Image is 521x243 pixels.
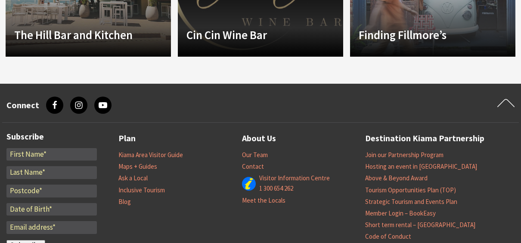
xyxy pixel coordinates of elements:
[6,185,97,197] input: Postcode*
[365,209,436,218] a: Member Login – BookEasy
[6,148,97,161] input: First Name*
[6,166,97,179] input: Last Name*
[259,184,293,193] a: 1 300 654 262
[6,131,97,142] h3: Subscribe
[242,151,268,159] a: Our Team
[365,221,475,241] a: Short term rental – [GEOGRAPHIC_DATA] Code of Conduct
[118,186,165,194] a: Inclusive Tourism
[118,197,131,206] a: Blog
[6,221,97,234] input: Email address*
[365,174,428,182] a: Above & Beyond Award
[118,131,136,146] a: Plan
[6,100,39,110] h3: Connect
[365,197,457,206] a: Strategic Tourism and Events Plan
[365,162,477,171] a: Hosting an event in [GEOGRAPHIC_DATA]
[365,186,456,194] a: Tourism Opportunities Plan (TOP)
[14,28,137,42] h4: The Hill Bar and Kitchen
[118,151,183,159] a: Kiama Area Visitor Guide
[259,174,330,182] a: Visitor Information Centre
[118,162,157,171] a: Maps + Guides
[359,28,482,42] h4: Finding Fillmore’s
[6,203,97,216] input: Date of Birth*
[365,151,443,159] a: Join our Partnership Program
[242,196,285,205] a: Meet the Locals
[118,174,148,182] a: Ask a Local
[365,131,484,146] a: Destination Kiama Partnership
[242,131,276,146] a: About Us
[186,28,310,42] h4: Cin Cin Wine Bar
[242,162,264,171] a: Contact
